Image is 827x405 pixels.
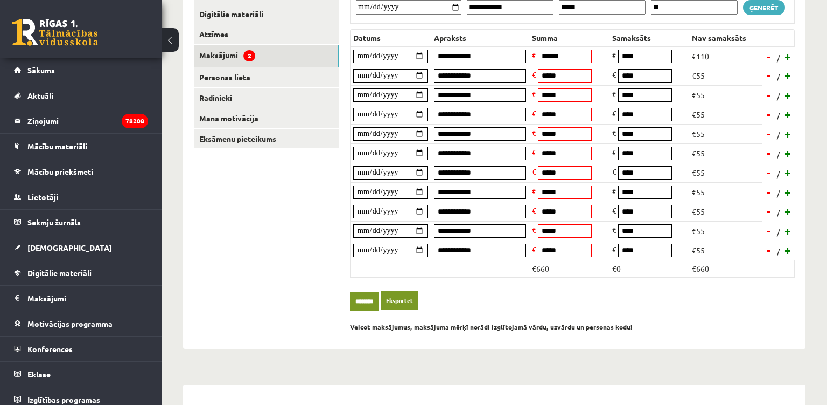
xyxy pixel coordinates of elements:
span: 2 [243,50,255,61]
span: / [776,226,781,238]
td: €55 [689,124,762,143]
span: € [532,89,536,99]
span: / [776,52,781,64]
a: + [783,223,794,239]
th: Samaksāts [609,29,689,46]
span: € [532,186,536,196]
span: Digitālie materiāli [27,268,92,278]
span: Izglītības programas [27,395,100,404]
a: Maksājumi2 [194,45,339,67]
a: Eklase [14,362,148,387]
a: Sākums [14,58,148,83]
a: Aktuāli [14,83,148,108]
a: - [763,49,774,65]
legend: Ziņojumi [27,108,148,133]
span: € [532,147,536,157]
span: Motivācijas programma [27,319,113,328]
a: - [763,87,774,103]
a: Motivācijas programma [14,311,148,336]
th: Summa [529,29,609,46]
i: 78208 [122,114,148,128]
a: - [763,203,774,219]
a: - [763,242,774,258]
span: € [532,128,536,138]
td: €55 [689,163,762,182]
legend: Maksājumi [27,286,148,311]
a: Eksportēt [381,291,418,311]
span: € [612,89,616,99]
span: € [612,225,616,235]
span: € [532,205,536,215]
a: - [763,126,774,142]
span: Sekmju žurnāls [27,217,81,227]
td: €55 [689,221,762,241]
a: Personas lieta [194,67,339,87]
span: [DEMOGRAPHIC_DATA] [27,243,112,252]
a: + [783,242,794,258]
th: Apraksts [431,29,529,46]
span: / [776,91,781,102]
a: + [783,126,794,142]
span: € [532,70,536,79]
a: Lietotāji [14,184,148,209]
td: €55 [689,182,762,202]
span: € [532,244,536,254]
td: €55 [689,241,762,260]
span: € [612,70,616,79]
span: € [612,244,616,254]
span: / [776,207,781,218]
span: € [612,186,616,196]
a: Mācību materiāli [14,134,148,159]
a: + [783,184,794,200]
span: € [612,50,616,60]
span: Mācību priekšmeti [27,167,93,176]
span: € [612,128,616,138]
span: € [612,205,616,215]
span: Sākums [27,65,55,75]
td: €0 [609,260,689,277]
span: Eklase [27,369,51,379]
td: €55 [689,66,762,85]
span: Lietotāji [27,192,58,202]
a: Maksājumi [14,286,148,311]
td: €55 [689,105,762,124]
a: Eksāmenu pieteikums [194,129,339,149]
span: / [776,71,781,83]
span: / [776,168,781,180]
span: € [532,108,536,118]
span: Mācību materiāli [27,141,87,151]
td: €660 [529,260,609,277]
a: Sekmju žurnāls [14,210,148,235]
th: Datums [351,29,431,46]
a: Rīgas 1. Tālmācības vidusskola [12,19,98,46]
th: Nav samaksāts [689,29,762,46]
a: Atzīmes [194,24,339,44]
a: - [763,106,774,122]
a: - [763,164,774,181]
td: €110 [689,46,762,66]
a: [DEMOGRAPHIC_DATA] [14,235,148,260]
a: + [783,106,794,122]
a: - [763,223,774,239]
span: Konferences [27,344,73,354]
td: €55 [689,143,762,163]
span: € [532,225,536,235]
td: €55 [689,85,762,105]
span: / [776,246,781,257]
td: €55 [689,202,762,221]
span: / [776,129,781,141]
a: Mana motivācija [194,108,339,128]
a: Digitālie materiāli [14,260,148,285]
span: € [532,167,536,176]
a: - [763,184,774,200]
a: + [783,145,794,161]
span: € [612,147,616,157]
span: / [776,110,781,121]
a: Mācību priekšmeti [14,159,148,184]
a: Radinieki [194,88,339,108]
a: + [783,49,794,65]
span: € [612,108,616,118]
a: + [783,164,794,181]
a: + [783,203,794,219]
b: Veicot maksājumus, maksājuma mērķī norādi izglītojamā vārdu, uzvārdu un personas kodu! [350,322,633,331]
